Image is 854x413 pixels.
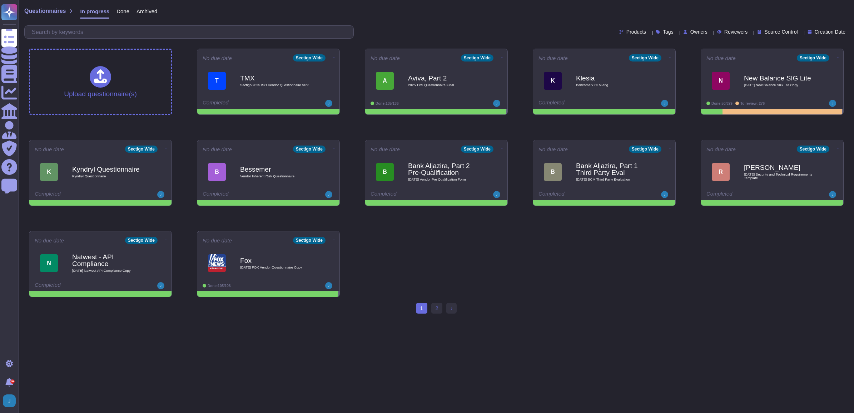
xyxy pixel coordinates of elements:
[208,163,226,181] div: B
[744,83,815,87] span: [DATE] New Balance SIG Lite Copy
[203,238,232,243] span: No due date
[64,66,137,97] div: Upload questionnaire(s)
[72,166,144,173] b: Kyndryl Questionnaire
[661,100,668,107] img: user
[744,75,815,82] b: New Balance SIG Lite
[208,72,226,90] div: T
[740,102,765,105] span: To review: 276
[493,100,500,107] img: user
[629,146,661,153] div: Sectigo Wide
[35,191,122,198] div: Completed
[416,303,427,314] span: 1
[72,254,144,267] b: Natwest - API Compliance
[125,146,158,153] div: Sectigo Wide
[576,178,647,181] span: [DATE] BCM Third Party Evaluation
[1,393,21,409] button: user
[3,394,16,407] img: user
[451,305,452,311] span: ›
[538,191,626,198] div: Completed
[829,100,836,107] img: user
[461,146,493,153] div: Sectigo Wide
[744,164,815,171] b: [PERSON_NAME]
[576,75,647,82] b: Klesia
[116,9,129,14] span: Done
[408,178,480,181] span: [DATE] Vendor Pre Qualification Form
[240,257,312,264] b: Fox
[325,100,332,107] img: user
[376,72,394,90] div: A
[325,282,332,289] img: user
[203,191,290,198] div: Completed
[35,282,122,289] div: Completed
[544,72,562,90] div: K
[208,254,226,272] img: Logo
[40,254,58,272] div: N
[35,238,64,243] span: No due date
[797,146,829,153] div: Sectigo Wide
[544,163,562,181] div: B
[80,9,109,14] span: In progress
[576,83,647,87] span: Benchmark CLM eng
[376,102,399,105] span: Done: 135/136
[538,100,626,107] div: Completed
[24,8,66,14] span: Questionnaires
[40,163,58,181] div: K
[325,191,332,198] img: user
[240,75,312,82] b: TMX
[576,162,647,176] b: Bank Aljazira, Part 1 Third Party Eval
[712,72,730,90] div: N
[493,191,500,198] img: user
[538,55,568,61] span: No due date
[797,54,829,62] div: Sectigo Wide
[661,191,668,198] img: user
[764,29,798,34] span: Source Control
[35,147,64,152] span: No due date
[125,237,158,244] div: Sectigo Wide
[203,100,290,107] div: Completed
[157,191,164,198] img: user
[208,284,231,288] span: Done: 105/106
[28,26,353,38] input: Search by keywords
[240,166,312,173] b: Bessemer
[408,162,480,176] b: Bank Aljazira, Part 2 Pre-Qualification
[408,75,480,82] b: Aviva, Part 2
[371,147,400,152] span: No due date
[293,237,326,244] div: Sectigo Wide
[371,55,400,61] span: No due date
[724,29,748,34] span: Reviewers
[203,147,232,152] span: No due date
[629,54,661,62] div: Sectigo Wide
[240,266,312,269] span: [DATE] FOX Vendor Questionnaire Copy
[293,146,326,153] div: Sectigo Wide
[690,29,707,34] span: Owners
[626,29,646,34] span: Products
[371,191,458,198] div: Completed
[72,174,144,178] span: Kyndryl Questionnaire
[461,54,493,62] div: Sectigo Wide
[431,303,443,314] a: 2
[815,29,845,34] span: Creation Date
[10,379,15,384] div: 9+
[136,9,157,14] span: Archived
[712,163,730,181] div: R
[240,174,312,178] span: Vendor Inherent Risk Questionnaire
[711,102,733,105] span: Done: 50/329
[663,29,674,34] span: Tags
[376,163,394,181] div: B
[706,55,736,61] span: No due date
[203,55,232,61] span: No due date
[408,83,480,87] span: 2025 TPS Questionnaire Final.
[706,147,736,152] span: No due date
[157,282,164,289] img: user
[744,173,815,180] span: [DATE] Security and Technical Requirements Template
[293,54,326,62] div: Sectigo Wide
[72,269,144,272] span: [DATE] Natwest API Compliance Copy
[706,191,794,198] div: Completed
[240,83,312,87] span: Sectigo 2025 ISO Vendor Questionnaire sent
[538,147,568,152] span: No due date
[829,191,836,198] img: user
